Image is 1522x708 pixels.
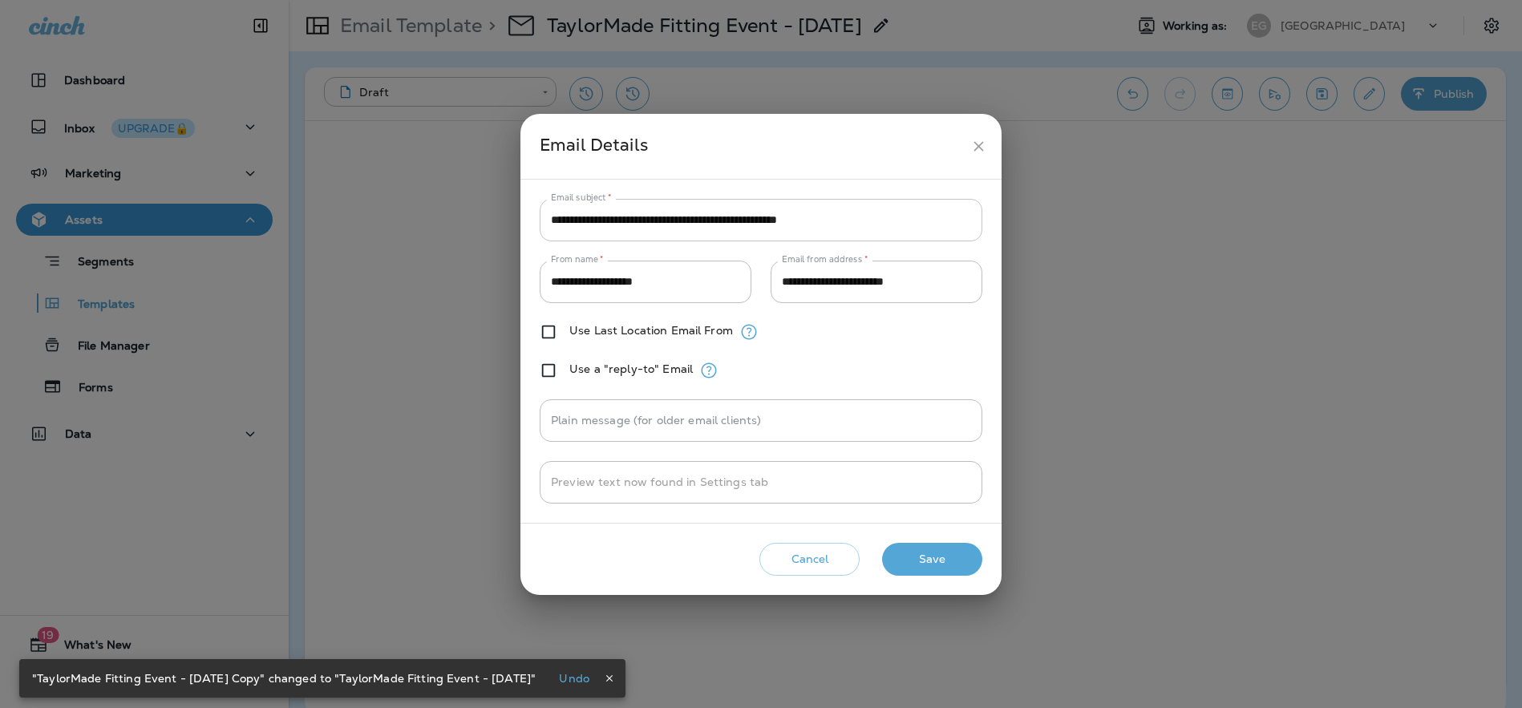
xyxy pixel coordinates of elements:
[559,672,589,685] p: Undo
[569,324,733,337] label: Use Last Location Email From
[569,362,693,375] label: Use a "reply-to" Email
[32,664,536,693] div: "TaylorMade Fitting Event - [DATE] Copy" changed to "TaylorMade Fitting Event - [DATE]"
[759,543,860,576] button: Cancel
[540,131,964,161] div: Email Details
[551,253,604,265] label: From name
[782,253,868,265] label: Email from address
[882,543,982,576] button: Save
[964,131,994,161] button: close
[551,192,612,204] label: Email subject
